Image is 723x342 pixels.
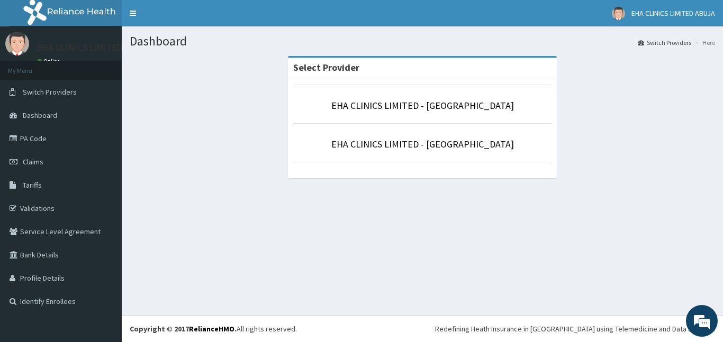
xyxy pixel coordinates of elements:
span: EHA CLINICS LIMITED ABUJA [631,8,715,18]
footer: All rights reserved. [122,315,723,342]
span: Tariffs [23,180,42,190]
span: Claims [23,157,43,167]
a: RelianceHMO [189,324,234,334]
span: Dashboard [23,110,57,120]
div: Redefining Heath Insurance in [GEOGRAPHIC_DATA] using Telemedicine and Data Science! [435,323,715,334]
span: Switch Providers [23,87,77,97]
strong: Select Provider [293,61,359,73]
li: Here [692,38,715,47]
a: Online [37,58,62,65]
a: EHA CLINICS LIMITED - [GEOGRAPHIC_DATA] [331,99,514,112]
img: User Image [612,7,625,20]
p: EHA CLINICS LIMITED ABUJA [37,43,151,52]
a: Switch Providers [638,38,691,47]
img: User Image [5,32,29,56]
a: EHA CLINICS LIMITED - [GEOGRAPHIC_DATA] [331,138,514,150]
strong: Copyright © 2017 . [130,324,237,334]
h1: Dashboard [130,34,715,48]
